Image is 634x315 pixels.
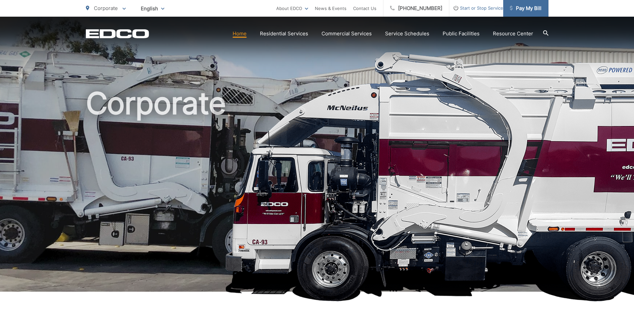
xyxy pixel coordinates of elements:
[136,3,169,14] span: English
[94,5,118,11] span: Corporate
[86,29,149,38] a: EDCD logo. Return to the homepage.
[321,30,372,38] a: Commercial Services
[86,87,548,298] h1: Corporate
[510,4,541,12] span: Pay My Bill
[493,30,533,38] a: Resource Center
[233,30,247,38] a: Home
[276,4,308,12] a: About EDCO
[315,4,346,12] a: News & Events
[443,30,480,38] a: Public Facilities
[260,30,308,38] a: Residential Services
[385,30,429,38] a: Service Schedules
[353,4,376,12] a: Contact Us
